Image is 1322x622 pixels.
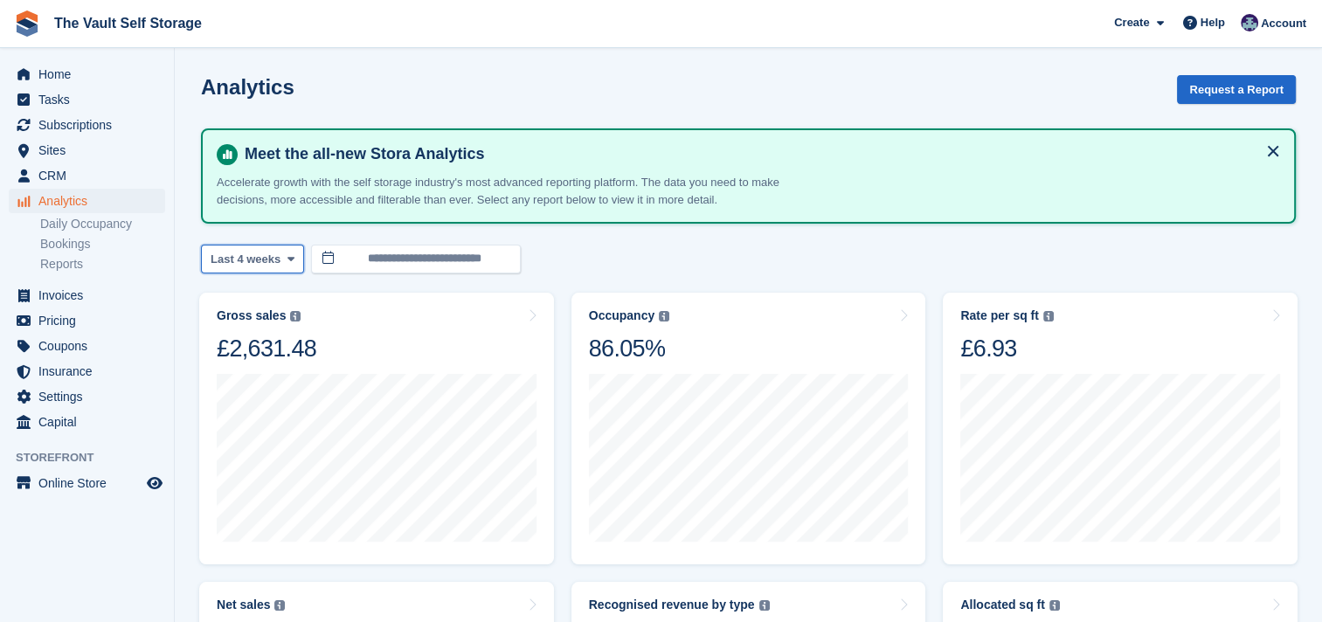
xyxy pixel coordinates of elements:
[238,144,1280,164] h4: Meet the all-new Stora Analytics
[38,283,143,308] span: Invoices
[589,334,669,363] div: 86.05%
[9,87,165,112] a: menu
[201,245,304,273] button: Last 4 weeks
[38,308,143,333] span: Pricing
[9,163,165,188] a: menu
[217,598,270,612] div: Net sales
[9,189,165,213] a: menu
[38,384,143,409] span: Settings
[40,236,165,252] a: Bookings
[759,600,770,611] img: icon-info-grey-7440780725fd019a000dd9b08b2336e03edf1995a4989e88bcd33f0948082b44.svg
[38,471,143,495] span: Online Store
[9,283,165,308] a: menu
[211,251,280,268] span: Last 4 weeks
[1114,14,1149,31] span: Create
[9,308,165,333] a: menu
[1049,600,1060,611] img: icon-info-grey-7440780725fd019a000dd9b08b2336e03edf1995a4989e88bcd33f0948082b44.svg
[40,256,165,273] a: Reports
[38,334,143,358] span: Coupons
[9,113,165,137] a: menu
[9,62,165,86] a: menu
[1177,75,1296,104] button: Request a Report
[9,410,165,434] a: menu
[38,189,143,213] span: Analytics
[290,311,301,321] img: icon-info-grey-7440780725fd019a000dd9b08b2336e03edf1995a4989e88bcd33f0948082b44.svg
[16,449,174,466] span: Storefront
[274,600,285,611] img: icon-info-grey-7440780725fd019a000dd9b08b2336e03edf1995a4989e88bcd33f0948082b44.svg
[1241,14,1258,31] img: Hannah
[589,308,654,323] div: Occupancy
[960,308,1038,323] div: Rate per sq ft
[144,473,165,494] a: Preview store
[1261,15,1306,32] span: Account
[14,10,40,37] img: stora-icon-8386f47178a22dfd0bd8f6a31ec36ba5ce8667c1dd55bd0f319d3a0aa187defe.svg
[589,598,755,612] div: Recognised revenue by type
[40,216,165,232] a: Daily Occupancy
[217,174,828,208] p: Accelerate growth with the self storage industry's most advanced reporting platform. The data you...
[9,359,165,384] a: menu
[38,410,143,434] span: Capital
[38,359,143,384] span: Insurance
[38,87,143,112] span: Tasks
[47,9,209,38] a: The Vault Self Storage
[1201,14,1225,31] span: Help
[659,311,669,321] img: icon-info-grey-7440780725fd019a000dd9b08b2336e03edf1995a4989e88bcd33f0948082b44.svg
[201,75,294,99] h2: Analytics
[38,113,143,137] span: Subscriptions
[9,138,165,162] a: menu
[38,62,143,86] span: Home
[9,384,165,409] a: menu
[9,334,165,358] a: menu
[960,598,1044,612] div: Allocated sq ft
[1043,311,1054,321] img: icon-info-grey-7440780725fd019a000dd9b08b2336e03edf1995a4989e88bcd33f0948082b44.svg
[38,138,143,162] span: Sites
[960,334,1053,363] div: £6.93
[9,471,165,495] a: menu
[217,334,316,363] div: £2,631.48
[217,308,286,323] div: Gross sales
[38,163,143,188] span: CRM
